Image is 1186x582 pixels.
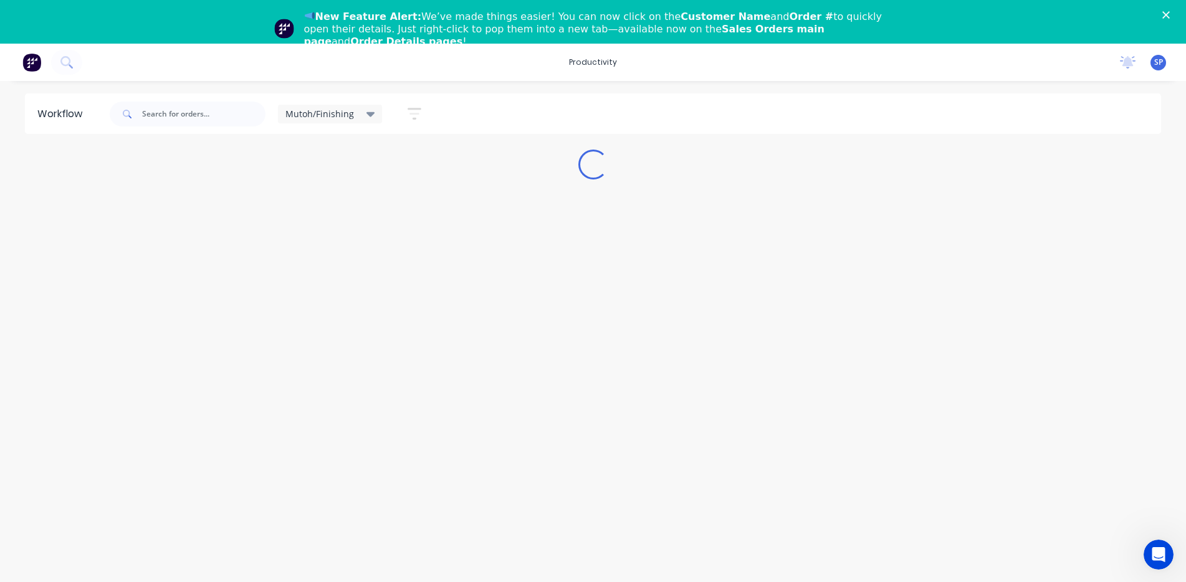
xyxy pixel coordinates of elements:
[1144,540,1174,570] iframe: Intercom live chat
[350,36,462,47] b: Order Details pages
[274,19,294,39] img: Profile image for Team
[304,9,892,48] div: We’ve made things easier! You can now click on the and to quickly open their details. Just right-...
[142,102,265,126] input: Search for orders...
[304,23,825,47] b: Sales Orders main page
[563,53,623,72] div: productivity
[285,107,354,120] span: Mutoh/Finishing
[304,11,422,22] b: New Feature Alert:
[1154,57,1163,68] span: SP
[37,107,88,122] div: Workflow
[22,53,41,72] img: Factory
[1162,11,1175,19] div: Close
[789,11,833,22] b: Order #
[681,11,770,22] b: Customer Name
